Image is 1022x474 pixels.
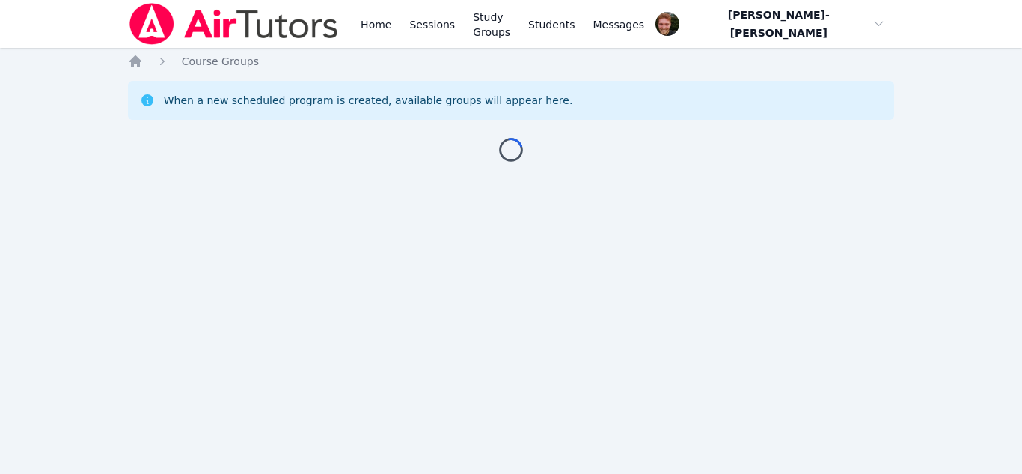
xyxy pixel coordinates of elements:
[128,54,895,69] nav: Breadcrumb
[182,54,259,69] a: Course Groups
[164,93,573,108] div: When a new scheduled program is created, available groups will appear here.
[593,17,645,32] span: Messages
[182,55,259,67] span: Course Groups
[128,3,340,45] img: Air Tutors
